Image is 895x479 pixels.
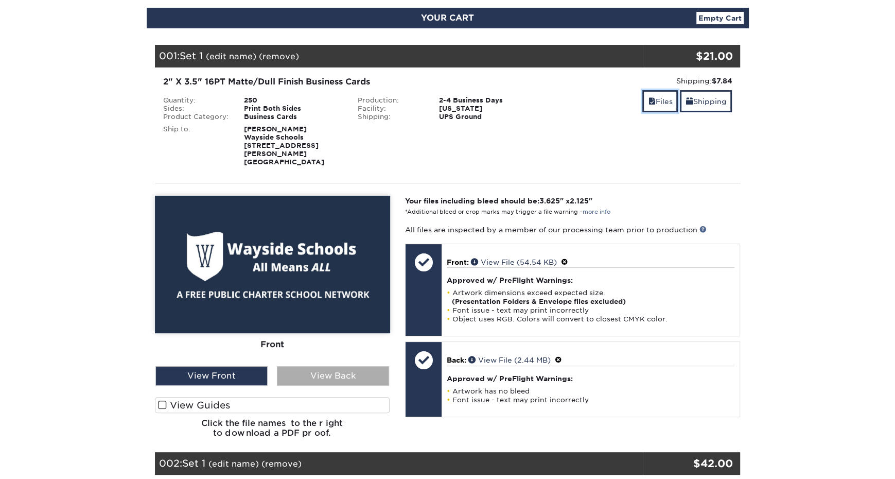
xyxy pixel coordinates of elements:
[696,12,744,24] a: Empty Cart
[583,209,610,215] a: more info
[163,76,537,88] div: 2" X 3.5" 16PT Matte/Dull Finish Business Cards
[642,90,678,112] a: Files
[155,366,268,386] div: View Front
[236,105,350,113] div: Print Both Sides
[155,452,643,475] div: 002:
[155,418,390,446] h6: Click the file names to the right to download a PDF proof.
[244,125,324,166] strong: [PERSON_NAME] Wayside Schools [STREET_ADDRESS][PERSON_NAME] [GEOGRAPHIC_DATA]
[468,356,551,364] a: View File (2.44 MB)
[155,113,237,121] div: Product Category:
[350,113,431,121] div: Shipping:
[431,113,545,121] div: UPS Ground
[539,197,560,205] span: 3.625
[447,306,734,315] li: Font issue - text may print incorrectly
[447,396,734,404] li: Font issue - text may print incorrectly
[155,333,390,356] div: Front
[155,96,237,105] div: Quantity:
[447,315,734,323] li: Object uses RGB. Colors will convert to closest CMYK color.
[447,288,734,306] li: Artwork dimensions exceed expected size.
[643,456,733,471] div: $42.00
[452,298,626,305] strong: (Presentation Folders & Envelope files excluded)
[421,13,474,23] span: YOUR CART
[277,366,389,386] div: View Back
[405,197,592,205] strong: Your files including bleed should be: " x "
[236,113,350,121] div: Business Cards
[680,90,732,112] a: Shipping
[447,356,466,364] span: Back:
[350,105,431,113] div: Facility:
[447,276,734,284] h4: Approved w/ PreFlight Warnings:
[643,48,733,64] div: $21.00
[447,387,734,396] li: Artwork has no bleed
[447,258,469,266] span: Front:
[405,209,610,215] small: *Additional bleed or crop marks may trigger a file warning –
[180,50,203,61] span: Set 1
[155,105,237,113] div: Sides:
[405,225,740,235] p: All files are inspected by a member of our processing team prior to production.
[431,105,545,113] div: [US_STATE]
[447,374,734,383] h4: Approved w/ PreFlight Warnings:
[236,96,350,105] div: 250
[570,197,589,205] span: 2.125
[471,258,557,266] a: View File (54.54 KB)
[711,77,732,85] strong: $7.84
[431,96,545,105] div: 2-4 Business Days
[350,96,431,105] div: Production:
[155,397,390,413] label: View Guides
[553,76,732,86] div: Shipping:
[155,125,237,166] div: Ship to:
[259,52,299,61] a: (remove)
[648,97,655,106] span: files
[206,52,256,61] a: (edit name)
[155,45,643,67] div: 001:
[686,97,693,106] span: shipping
